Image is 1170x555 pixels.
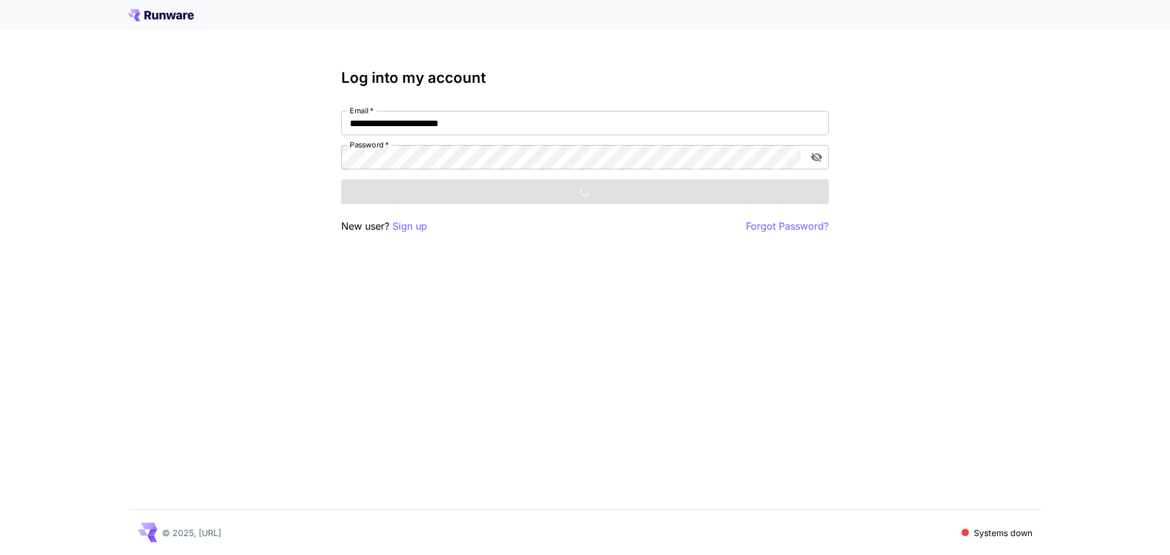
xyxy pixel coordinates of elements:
p: New user? [341,219,427,234]
p: Systems down [974,526,1032,539]
label: Password [350,140,389,150]
button: Sign up [392,219,427,234]
button: Forgot Password? [746,219,829,234]
p: © 2025, [URL] [162,526,221,539]
button: toggle password visibility [806,146,828,168]
h3: Log into my account [341,69,829,87]
label: Email [350,105,374,116]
